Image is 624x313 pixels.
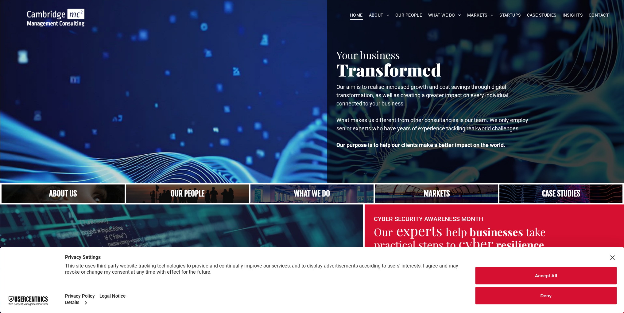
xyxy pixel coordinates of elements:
[336,142,505,148] strong: Our purpose is to help our clients make a better impact on the world.
[366,10,393,20] a: ABOUT
[446,224,467,239] span: help
[586,10,612,20] a: CONTACT
[336,58,441,81] span: Transformed
[374,224,546,252] span: take practical steps to
[560,10,586,20] a: INSIGHTS
[336,117,528,132] span: What makes us different from other consultancies is our team. We only employ senior experts who h...
[496,237,544,252] strong: resilience
[374,224,393,239] span: Our
[464,10,496,20] a: MARKETS
[336,48,400,61] span: Your business
[126,184,249,203] a: A crowd in silhouette at sunset, on a rise or lookout point
[374,215,483,223] font: CYBER SECURITY AWARENESS MONTH
[2,184,125,203] a: Close up of woman's face, centered on her eyes
[470,224,523,239] strong: businesses
[392,10,425,20] a: OUR PEOPLE
[524,10,560,20] a: CASE STUDIES
[459,234,493,252] span: cyber
[496,10,524,20] a: STARTUPS
[396,221,442,240] span: experts
[347,10,366,20] a: HOME
[425,10,464,20] a: WHAT WE DO
[250,184,374,203] a: A yoga teacher lifting his whole body off the ground in the peacock pose
[336,84,508,107] span: Our aim is to realise increased growth and cost savings through digital transformation, as well a...
[27,9,84,26] img: Go to Homepage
